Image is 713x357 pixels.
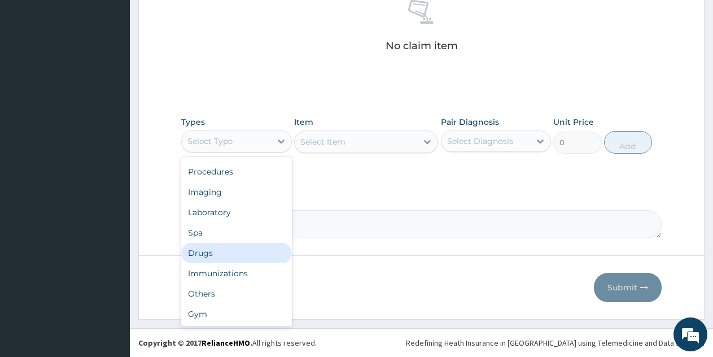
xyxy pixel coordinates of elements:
label: Comment [181,194,662,204]
div: Redefining Heath Insurance in [GEOGRAPHIC_DATA] using Telemedicine and Data Science! [406,337,705,349]
p: No claim item [386,40,458,51]
span: We're online! [65,107,156,221]
div: Chat with us now [59,63,190,78]
div: Procedures [181,162,292,182]
div: Laboratory [181,202,292,223]
footer: All rights reserved. [130,328,713,357]
div: Imaging [181,182,292,202]
div: Immunizations [181,263,292,284]
button: Add [604,131,652,154]
div: Select Type [187,136,233,147]
button: Submit [594,273,662,302]
div: Spa [181,223,292,243]
textarea: Type your message and hit 'Enter' [6,237,215,277]
label: Unit Price [553,116,594,128]
label: Item [294,116,313,128]
label: Types [181,117,205,127]
div: Gym [181,304,292,324]
div: Others [181,284,292,304]
a: RelianceHMO [202,338,250,348]
div: Drugs [181,243,292,263]
img: d_794563401_company_1708531726252_794563401 [21,56,46,85]
div: Select Diagnosis [447,136,513,147]
label: Pair Diagnosis [441,116,499,128]
div: Minimize live chat window [185,6,212,33]
strong: Copyright © 2017 . [138,338,252,348]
